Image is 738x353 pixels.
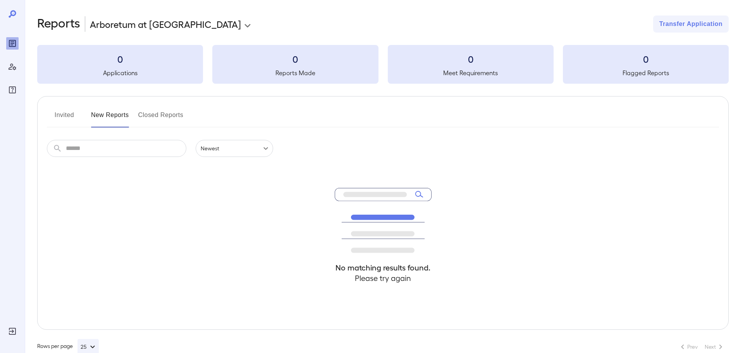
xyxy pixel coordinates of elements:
[37,45,729,84] summary: 0Applications0Reports Made0Meet Requirements0Flagged Reports
[212,53,378,65] h3: 0
[212,68,378,77] h5: Reports Made
[335,262,432,273] h4: No matching results found.
[335,273,432,283] h4: Please try again
[91,109,129,127] button: New Reports
[37,68,203,77] h5: Applications
[6,84,19,96] div: FAQ
[6,37,19,50] div: Reports
[90,18,241,30] p: Arboretum at [GEOGRAPHIC_DATA]
[388,68,554,77] h5: Meet Requirements
[138,109,184,127] button: Closed Reports
[563,68,729,77] h5: Flagged Reports
[388,53,554,65] h3: 0
[37,15,80,33] h2: Reports
[563,53,729,65] h3: 0
[47,109,82,127] button: Invited
[653,15,729,33] button: Transfer Application
[37,53,203,65] h3: 0
[6,325,19,338] div: Log Out
[6,60,19,73] div: Manage Users
[196,140,273,157] div: Newest
[674,341,729,353] nav: pagination navigation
